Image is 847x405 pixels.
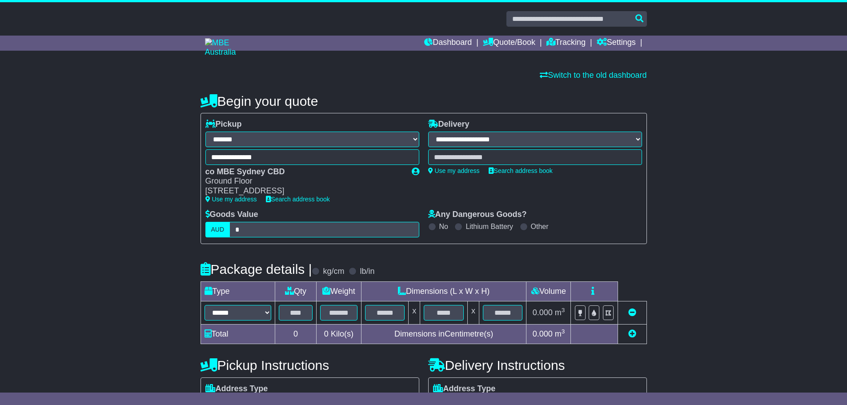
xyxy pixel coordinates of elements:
label: Other [531,222,549,231]
label: No [439,222,448,231]
h4: Delivery Instructions [428,358,647,373]
label: lb/in [360,267,374,277]
span: 0.000 [533,329,553,338]
div: Ground Floor [205,176,403,186]
td: 0 [275,324,317,344]
a: Search address book [266,196,330,203]
td: x [409,301,420,324]
label: Address Type [205,384,268,394]
a: Use my address [205,196,257,203]
td: Volume [526,281,571,301]
label: Delivery [428,120,470,129]
a: Use my address [428,167,480,174]
a: Tracking [546,36,586,51]
td: Kilo(s) [316,324,361,344]
label: Lithium Battery [466,222,513,231]
td: Weight [316,281,361,301]
label: Any Dangerous Goods? [428,210,527,220]
a: Search address book [489,167,553,174]
span: m [555,308,565,317]
h4: Pickup Instructions [201,358,419,373]
h4: Package details | [201,262,312,277]
sup: 3 [562,328,565,335]
sup: 3 [562,307,565,313]
div: co MBE Sydney CBD [205,167,403,177]
td: Total [201,324,275,344]
span: 0.000 [533,308,553,317]
td: x [467,301,479,324]
td: Dimensions in Centimetre(s) [361,324,526,344]
a: Remove this item [628,308,636,317]
a: Dashboard [424,36,472,51]
a: Switch to the old dashboard [540,71,646,80]
a: Settings [597,36,636,51]
td: Type [201,281,275,301]
label: kg/cm [323,267,344,277]
a: Quote/Book [483,36,535,51]
label: Goods Value [205,210,258,220]
label: Address Type [433,384,496,394]
div: [STREET_ADDRESS] [205,186,403,196]
label: AUD [205,222,230,237]
td: Qty [275,281,317,301]
span: m [555,329,565,338]
a: Add new item [628,329,636,338]
h4: Begin your quote [201,94,647,108]
label: Pickup [205,120,242,129]
span: 0 [324,329,329,338]
td: Dimensions (L x W x H) [361,281,526,301]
